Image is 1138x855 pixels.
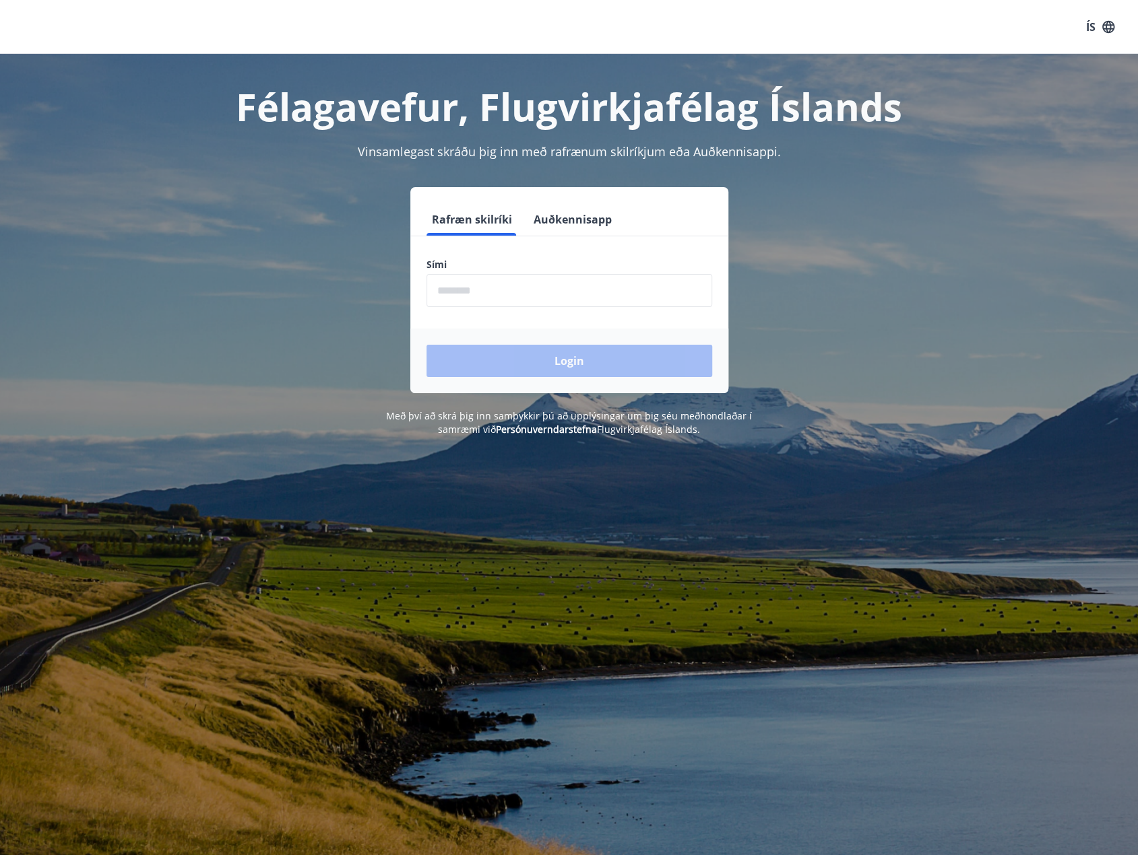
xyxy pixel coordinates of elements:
button: ÍS [1079,15,1122,39]
button: Auðkennisapp [528,203,617,236]
span: Með því að skrá þig inn samþykkir þú að upplýsingar um þig séu meðhöndlaðar í samræmi við Flugvir... [386,409,752,436]
label: Sími [426,258,712,271]
a: Persónuverndarstefna [496,423,597,436]
h1: Félagavefur, Flugvirkjafélag Íslands [100,81,1038,132]
span: Vinsamlegast skráðu þig inn með rafrænum skilríkjum eða Auðkennisappi. [358,143,781,160]
button: Rafræn skilríki [426,203,517,236]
